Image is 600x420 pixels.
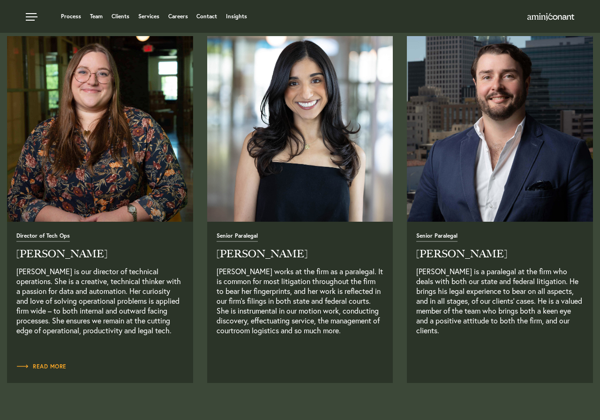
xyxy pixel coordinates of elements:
img: dani_borowy.jpeg [7,36,193,222]
span: Director of Tech Ops [16,233,70,242]
h2: [PERSON_NAME] [217,249,384,259]
img: reese_pyle.jpeg [407,36,593,222]
a: Home [527,14,574,21]
img: ac-team-yesenia-castorena.jpg [207,36,393,222]
a: Read Full Bio [217,362,218,371]
a: Insights [226,14,247,19]
a: Read Full Bio [416,362,418,371]
span: Senior Paralegal [217,233,258,242]
a: Careers [168,14,188,19]
h2: [PERSON_NAME] [416,249,584,259]
a: Process [61,14,81,19]
img: Amini & Conant [527,13,574,21]
span: Read More [16,364,67,369]
span: Senior Paralegal [416,233,457,242]
a: Clients [112,14,129,19]
p: [PERSON_NAME] is a paralegal at the firm who deals with both our state and federal litigation. He... [416,266,584,355]
a: Read Full Bio [16,362,67,371]
a: Contact [196,14,217,19]
a: Team [90,14,103,19]
p: [PERSON_NAME] is our director of technical operations. She is a creative, technical thinker with ... [16,266,184,355]
a: Services [138,14,159,19]
h2: [PERSON_NAME] [16,249,184,259]
a: Read Full Bio [7,36,193,222]
a: Read Full Bio [16,232,184,355]
p: [PERSON_NAME] works at the firm as a paralegal. It is common for most litigation throughout the f... [217,266,384,355]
